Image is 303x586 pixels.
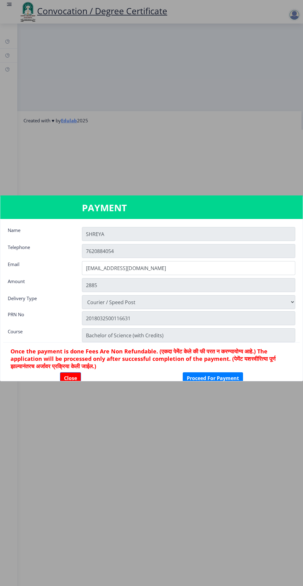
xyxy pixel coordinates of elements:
input: Amount [82,278,295,292]
input: Name [82,227,295,241]
input: Zipcode [82,328,295,342]
input: Zipcode [82,311,295,325]
h3: PAYMENT [82,202,221,214]
button: Proceed For Payment [183,372,243,384]
div: Telephone [3,244,77,256]
input: Email [82,261,295,275]
button: Close [60,372,81,384]
div: Name [3,227,77,239]
input: Telephone [82,244,295,258]
div: Delivery Type [3,295,77,308]
div: Email [3,261,77,273]
div: Course [3,328,77,341]
h6: Once the payment is done Fees Are Non Refundable. (एकदा पेमेंट केले की फी परत न करण्यायोग्य आहे.)... [11,348,292,370]
div: PRN No [3,311,77,324]
div: Amount [3,278,77,291]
